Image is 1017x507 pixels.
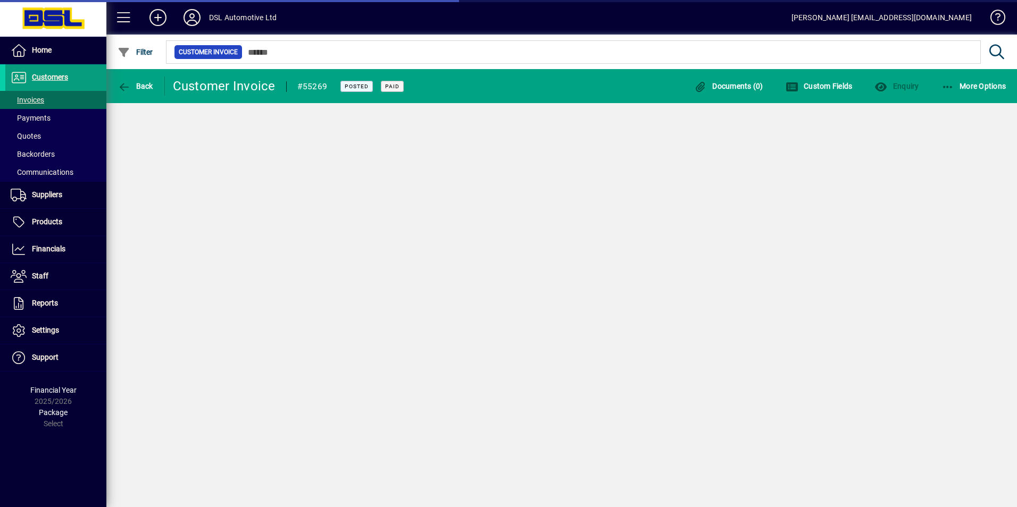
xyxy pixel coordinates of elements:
[115,43,156,62] button: Filter
[115,77,156,96] button: Back
[32,190,62,199] span: Suppliers
[11,114,51,122] span: Payments
[173,78,276,95] div: Customer Invoice
[39,408,68,417] span: Package
[694,82,763,90] span: Documents (0)
[106,77,165,96] app-page-header-button: Back
[32,272,48,280] span: Staff
[32,217,62,226] span: Products
[783,77,855,96] button: Custom Fields
[5,236,106,263] a: Financials
[5,290,106,317] a: Reports
[141,8,175,27] button: Add
[209,9,277,26] div: DSL Automotive Ltd
[179,47,238,57] span: Customer Invoice
[32,73,68,81] span: Customers
[11,150,55,158] span: Backorders
[11,96,44,104] span: Invoices
[30,386,77,394] span: Financial Year
[385,83,399,90] span: Paid
[982,2,1004,37] a: Knowledge Base
[941,82,1006,90] span: More Options
[5,145,106,163] a: Backorders
[5,163,106,181] a: Communications
[5,317,106,344] a: Settings
[5,209,106,235] a: Products
[118,48,153,56] span: Filter
[11,168,73,176] span: Communications
[5,182,106,208] a: Suppliers
[118,82,153,90] span: Back
[11,132,41,140] span: Quotes
[32,299,58,307] span: Reports
[32,244,65,253] span: Financials
[345,83,369,90] span: Posted
[297,78,328,95] div: #55269
[175,8,209,27] button: Profile
[786,82,853,90] span: Custom Fields
[939,77,1009,96] button: More Options
[5,127,106,145] a: Quotes
[32,46,52,54] span: Home
[5,263,106,290] a: Staff
[5,344,106,371] a: Support
[791,9,972,26] div: [PERSON_NAME] [EMAIL_ADDRESS][DOMAIN_NAME]
[5,37,106,64] a: Home
[32,353,59,361] span: Support
[32,326,59,334] span: Settings
[691,77,766,96] button: Documents (0)
[5,91,106,109] a: Invoices
[5,109,106,127] a: Payments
